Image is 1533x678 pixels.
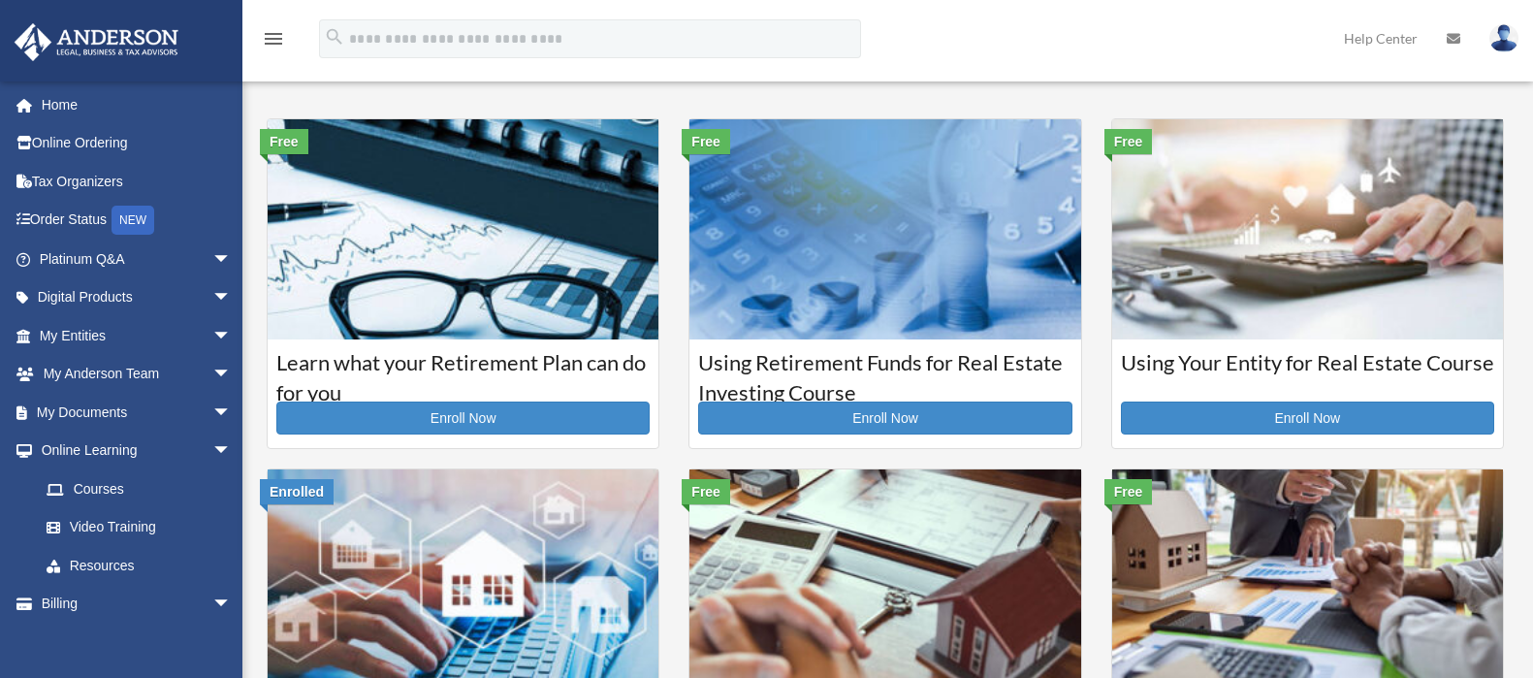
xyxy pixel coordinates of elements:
[1121,402,1494,435] a: Enroll Now
[262,27,285,50] i: menu
[9,23,184,61] img: Anderson Advisors Platinum Portal
[14,278,261,317] a: Digital Productsarrow_drop_down
[27,508,261,547] a: Video Training
[14,124,261,163] a: Online Ordering
[276,402,650,435] a: Enroll Now
[14,85,261,124] a: Home
[212,240,251,279] span: arrow_drop_down
[14,316,261,355] a: My Entitiesarrow_drop_down
[212,278,251,318] span: arrow_drop_down
[14,240,261,278] a: Platinum Q&Aarrow_drop_down
[212,355,251,395] span: arrow_drop_down
[1121,348,1494,397] h3: Using Your Entity for Real Estate Course
[276,348,650,397] h3: Learn what your Retirement Plan can do for you
[1104,479,1153,504] div: Free
[14,162,261,201] a: Tax Organizers
[27,546,261,585] a: Resources
[260,129,308,154] div: Free
[212,393,251,433] span: arrow_drop_down
[324,26,345,48] i: search
[14,355,261,394] a: My Anderson Teamarrow_drop_down
[1489,24,1518,52] img: User Pic
[27,469,251,508] a: Courses
[14,432,261,470] a: Online Learningarrow_drop_down
[14,393,261,432] a: My Documentsarrow_drop_down
[682,129,730,154] div: Free
[262,34,285,50] a: menu
[698,348,1071,397] h3: Using Retirement Funds for Real Estate Investing Course
[212,316,251,356] span: arrow_drop_down
[112,206,154,235] div: NEW
[682,479,730,504] div: Free
[212,585,251,625] span: arrow_drop_down
[698,402,1071,435] a: Enroll Now
[14,201,261,241] a: Order StatusNEW
[14,585,261,624] a: Billingarrow_drop_down
[260,479,334,504] div: Enrolled
[212,432,251,471] span: arrow_drop_down
[1104,129,1153,154] div: Free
